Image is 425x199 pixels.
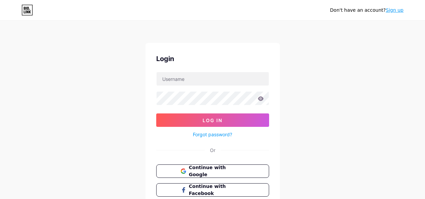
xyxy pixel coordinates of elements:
div: Login [156,54,269,64]
div: Don't have an account? [330,7,403,14]
a: Sign up [386,7,403,13]
input: Username [157,72,269,86]
span: Continue with Google [189,164,244,178]
button: Continue with Facebook [156,183,269,197]
div: Or [210,147,215,154]
span: Log In [203,117,222,123]
span: Continue with Facebook [189,183,244,197]
button: Log In [156,113,269,127]
a: Forgot password? [193,131,232,138]
button: Continue with Google [156,164,269,178]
